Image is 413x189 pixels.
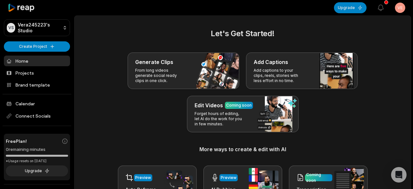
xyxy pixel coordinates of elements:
[6,146,68,153] div: 0 remaining minutes
[82,28,403,39] h2: Let's Get Started!
[254,68,304,83] p: Add captions to your clips, reels, stories with less effort in no time.
[391,167,407,183] div: Open Intercom Messenger
[334,2,367,13] button: Upgrade
[4,41,70,52] button: Create Project
[4,56,70,66] a: Home
[195,111,245,127] p: Forget hours of editing, let AI do the work for you in few minutes.
[6,165,68,176] button: Upgrade
[4,98,70,109] a: Calendar
[82,145,403,153] h3: More ways to create & edit with AI
[4,68,70,78] a: Projects
[306,172,331,184] div: Coming soon
[7,23,15,33] div: VS
[254,58,288,66] h3: Add Captions
[4,110,70,122] span: Connect Socials
[4,79,70,90] a: Brand template
[18,22,60,34] p: Vera245223's Studio
[135,175,151,181] div: Preview
[135,68,185,83] p: From long videos generate social ready clips in one click.
[135,58,173,66] h3: Generate Clips
[226,102,252,108] div: Coming soon
[6,138,27,144] span: Free Plan!
[195,101,223,109] h3: Edit Videos
[6,159,68,163] div: *Usage resets on [DATE]
[221,175,237,181] div: Preview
